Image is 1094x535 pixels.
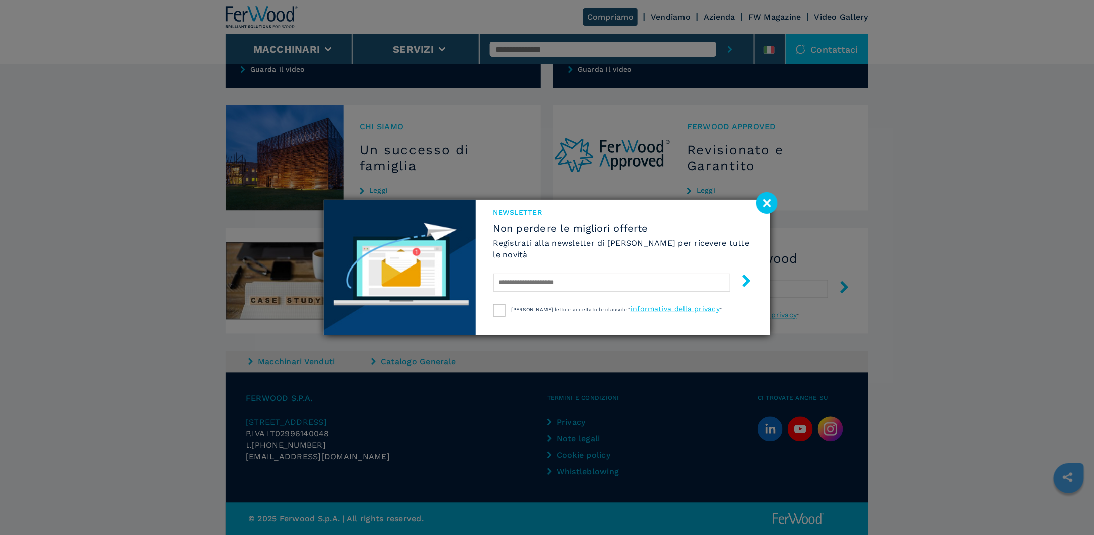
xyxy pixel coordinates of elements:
[512,307,631,312] span: [PERSON_NAME] letto e accettato le clausole "
[720,307,722,312] span: "
[493,222,753,234] span: Non perdere le migliori offerte
[324,200,476,335] img: Newsletter image
[730,271,753,294] button: submit-button
[493,237,753,260] h6: Registrati alla newsletter di [PERSON_NAME] per ricevere tutte le novità
[493,207,753,217] span: NEWSLETTER
[631,305,720,313] a: informativa della privacy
